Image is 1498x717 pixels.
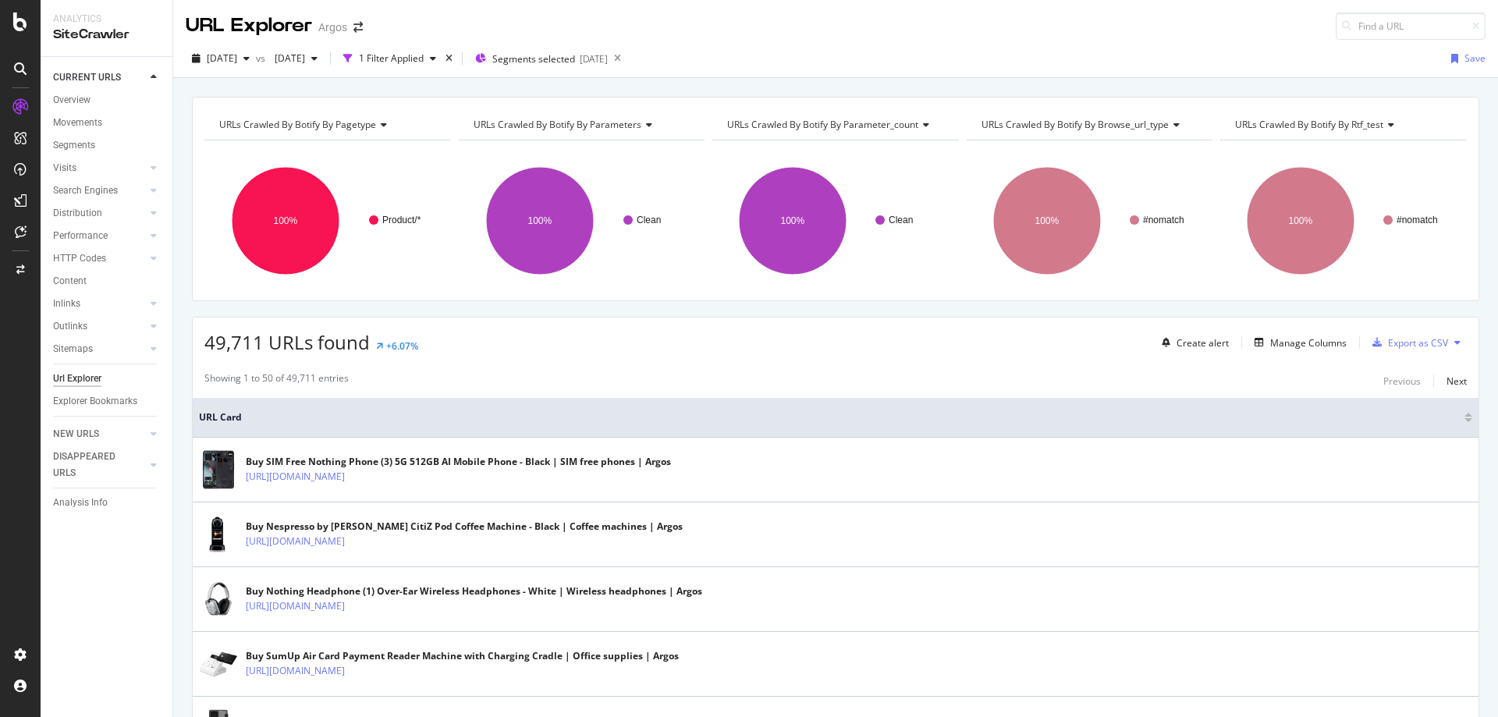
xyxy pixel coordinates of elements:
div: Segments [53,137,95,154]
div: Search Engines [53,183,118,199]
div: [DATE] [580,52,608,66]
text: Product/* [382,215,421,225]
a: Distribution [53,205,146,222]
div: SiteCrawler [53,26,160,44]
div: Export as CSV [1388,336,1448,350]
a: Analysis Info [53,495,162,511]
text: #nomatch [1397,215,1438,225]
button: Next [1447,371,1467,390]
h4: URLs Crawled By Botify By pagetype [216,112,437,137]
div: Buy SumUp Air Card Payment Reader Machine with Charging Cradle | Office supplies | Argos [246,649,679,663]
a: Search Engines [53,183,146,199]
a: Url Explorer [53,371,162,387]
a: Outlinks [53,318,146,335]
span: vs [256,51,268,65]
a: HTTP Codes [53,250,146,267]
div: Visits [53,160,76,176]
img: main image [199,580,238,619]
span: URL Card [199,410,1461,424]
div: DISAPPEARED URLS [53,449,132,481]
div: Next [1447,374,1467,388]
div: Url Explorer [53,371,101,387]
div: Explorer Bookmarks [53,393,137,410]
div: NEW URLS [53,426,99,442]
div: Previous [1383,374,1421,388]
img: main image [199,515,238,554]
a: [URL][DOMAIN_NAME] [246,469,345,485]
a: Sitemaps [53,341,146,357]
div: Outlinks [53,318,87,335]
a: DISAPPEARED URLS [53,449,146,481]
a: Segments [53,137,162,154]
button: Export as CSV [1366,330,1448,355]
div: Showing 1 to 50 of 49,711 entries [204,371,349,390]
text: #nomatch [1143,215,1184,225]
button: 1 Filter Applied [337,46,442,71]
a: Inlinks [53,296,146,312]
a: [URL][DOMAIN_NAME] [246,534,345,549]
div: arrow-right-arrow-left [353,22,363,33]
a: [URL][DOMAIN_NAME] [246,598,345,614]
iframe: Intercom live chat [1445,664,1482,701]
div: Inlinks [53,296,80,312]
button: [DATE] [186,46,256,71]
a: [URL][DOMAIN_NAME] [246,663,345,679]
button: Manage Columns [1248,333,1347,352]
h4: URLs Crawled By Botify By rtf_test [1232,112,1453,137]
a: CURRENT URLS [53,69,146,86]
div: CURRENT URLS [53,69,121,86]
text: 100% [527,215,552,226]
svg: A chart. [459,153,705,289]
span: Segments selected [492,52,575,66]
h4: URLs Crawled By Botify By parameters [470,112,691,137]
span: URLs Crawled By Botify By parameter_count [727,118,918,131]
a: Movements [53,115,162,131]
span: 2025 Aug. 6th [207,51,237,65]
div: URL Explorer [186,12,312,39]
text: 100% [781,215,805,226]
div: Buy Nothing Headphone (1) Over-Ear Wireless Headphones - White | Wireless headphones | Argos [246,584,702,598]
div: Argos [318,20,347,35]
span: URLs Crawled By Botify By rtf_test [1235,118,1383,131]
a: Visits [53,160,146,176]
a: Performance [53,228,146,244]
span: URLs Crawled By Botify By parameters [474,118,641,131]
div: Save [1464,51,1486,65]
div: Distribution [53,205,102,222]
button: Save [1445,46,1486,71]
img: main image [199,644,238,683]
div: +6.07% [386,339,418,353]
div: Sitemaps [53,341,93,357]
div: Analysis Info [53,495,108,511]
div: Overview [53,92,91,108]
svg: A chart. [967,153,1211,289]
span: URLs Crawled By Botify By pagetype [219,118,376,131]
input: Find a URL [1336,12,1486,40]
span: URLs Crawled By Botify By browse_url_type [982,118,1169,131]
div: Create alert [1177,336,1229,350]
div: Analytics [53,12,160,26]
a: Content [53,273,162,289]
text: Clean [889,215,913,225]
button: Segments selected[DATE] [469,46,608,71]
img: main image [199,450,238,489]
text: 100% [274,215,298,226]
a: NEW URLS [53,426,146,442]
text: Clean [637,215,661,225]
div: Manage Columns [1270,336,1347,350]
h4: URLs Crawled By Botify By parameter_count [724,112,945,137]
svg: A chart. [712,153,957,289]
button: Previous [1383,371,1421,390]
div: HTTP Codes [53,250,106,267]
svg: A chart. [1220,153,1464,289]
div: Buy Nespresso by [PERSON_NAME] CitiZ Pod Coffee Machine - Black | Coffee machines | Argos [246,520,683,534]
div: 1 Filter Applied [359,51,424,65]
a: Explorer Bookmarks [53,393,162,410]
div: Performance [53,228,108,244]
span: 49,711 URLs found [204,329,370,355]
h4: URLs Crawled By Botify By browse_url_type [978,112,1199,137]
